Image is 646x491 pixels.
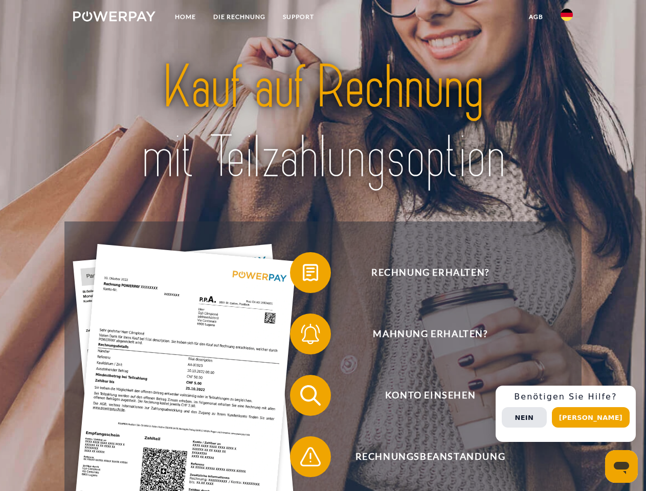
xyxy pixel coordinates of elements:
a: Home [166,8,205,26]
button: Rechnungsbeanstandung [290,436,556,477]
button: Mahnung erhalten? [290,314,556,354]
img: qb_bill.svg [298,260,323,285]
a: SUPPORT [274,8,323,26]
img: qb_search.svg [298,383,323,408]
img: title-powerpay_de.svg [98,49,548,196]
button: [PERSON_NAME] [552,407,630,428]
a: DIE RECHNUNG [205,8,274,26]
h3: Benötigen Sie Hilfe? [502,392,630,402]
span: Mahnung erhalten? [305,314,555,354]
img: qb_bell.svg [298,321,323,347]
a: agb [520,8,552,26]
button: Nein [502,407,547,428]
iframe: Schaltfläche zum Öffnen des Messaging-Fensters [605,450,638,483]
span: Rechnung erhalten? [305,252,555,293]
span: Konto einsehen [305,375,555,416]
span: Rechnungsbeanstandung [305,436,555,477]
button: Konto einsehen [290,375,556,416]
button: Rechnung erhalten? [290,252,556,293]
div: Schnellhilfe [496,386,636,442]
img: de [561,9,573,21]
img: logo-powerpay-white.svg [73,11,155,21]
img: qb_warning.svg [298,444,323,470]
